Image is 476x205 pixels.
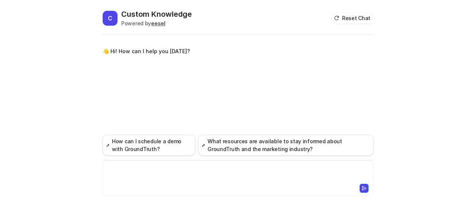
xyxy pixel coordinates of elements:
span: C [103,11,118,26]
button: How can I schedule a demo with GroundTruth? [103,135,195,156]
h2: Custom Knowledge [121,9,192,19]
p: 👋 Hi! How can I help you [DATE]? [103,47,190,56]
button: What resources are available to stay informed about GroundTruth and the marketing industry? [198,135,373,156]
button: Reset Chat [332,13,373,23]
b: eesel [151,20,165,26]
div: Powered by [121,19,192,27]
